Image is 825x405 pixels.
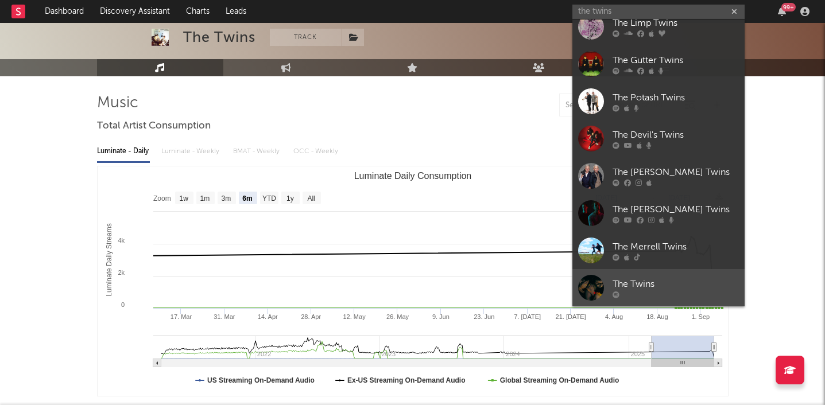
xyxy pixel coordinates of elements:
[555,313,586,320] text: 21. [DATE]
[153,194,171,202] text: Zoom
[560,101,681,110] input: Search by song name or URL
[613,240,739,254] div: The Merrell Twins
[221,194,231,202] text: 3m
[646,313,668,320] text: 18. Aug
[572,5,745,19] input: Search for artists
[270,29,342,46] button: Track
[97,119,211,133] span: Total Artist Consumption
[432,313,449,320] text: 9. Jun
[207,376,315,384] text: US Streaming On-Demand Audio
[781,3,796,11] div: 99 +
[183,29,255,46] div: The Twins
[354,171,471,181] text: Luminate Daily Consumption
[778,7,786,16] button: 99+
[386,313,409,320] text: 26. May
[214,313,235,320] text: 31. Mar
[343,313,366,320] text: 12. May
[613,202,739,216] div: The [PERSON_NAME] Twins
[572,157,745,194] a: The [PERSON_NAME] Twins
[262,194,276,202] text: YTD
[572,232,745,269] a: The Merrell Twins
[257,313,277,320] text: 14. Apr
[121,301,124,308] text: 0
[613,165,739,179] div: The [PERSON_NAME] Twins
[605,313,622,320] text: 4. Aug
[572,194,745,232] a: The [PERSON_NAME] Twins
[242,194,252,202] text: 6m
[307,194,315,202] text: All
[286,194,294,202] text: 1y
[691,313,710,320] text: 1. Sep
[613,16,739,30] div: The Limp Twins
[499,376,619,384] text: Global Streaming On-Demand Audio
[98,166,728,396] svg: Luminate Daily Consumption
[200,194,210,202] text: 1m
[613,277,739,291] div: The Twins
[104,223,113,296] text: Luminate Daily Streams
[97,142,150,161] div: Luminate - Daily
[347,376,465,384] text: Ex-US Streaming On-Demand Audio
[301,313,321,320] text: 28. Apr
[572,8,745,45] a: The Limp Twins
[572,45,745,83] a: The Gutter Twins
[474,313,494,320] text: 23. Jun
[613,91,739,104] div: The Potash Twins
[613,128,739,142] div: The Devil's Twins
[118,269,125,276] text: 2k
[514,313,541,320] text: 7. [DATE]
[572,269,745,306] a: The Twins
[179,194,188,202] text: 1w
[118,237,125,244] text: 4k
[572,120,745,157] a: The Devil's Twins
[572,83,745,120] a: The Potash Twins
[613,53,739,67] div: The Gutter Twins
[170,313,192,320] text: 17. Mar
